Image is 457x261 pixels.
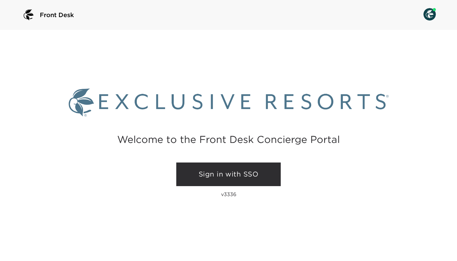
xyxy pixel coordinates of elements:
img: Exclusive Resorts logo [69,89,389,116]
img: logo [21,7,36,22]
img: User [423,8,436,21]
h2: Welcome to the Front Desk Concierge Portal [117,135,340,144]
a: Sign in with SSO [176,163,281,186]
p: v3336 [221,191,236,197]
span: Front Desk [40,11,74,19]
